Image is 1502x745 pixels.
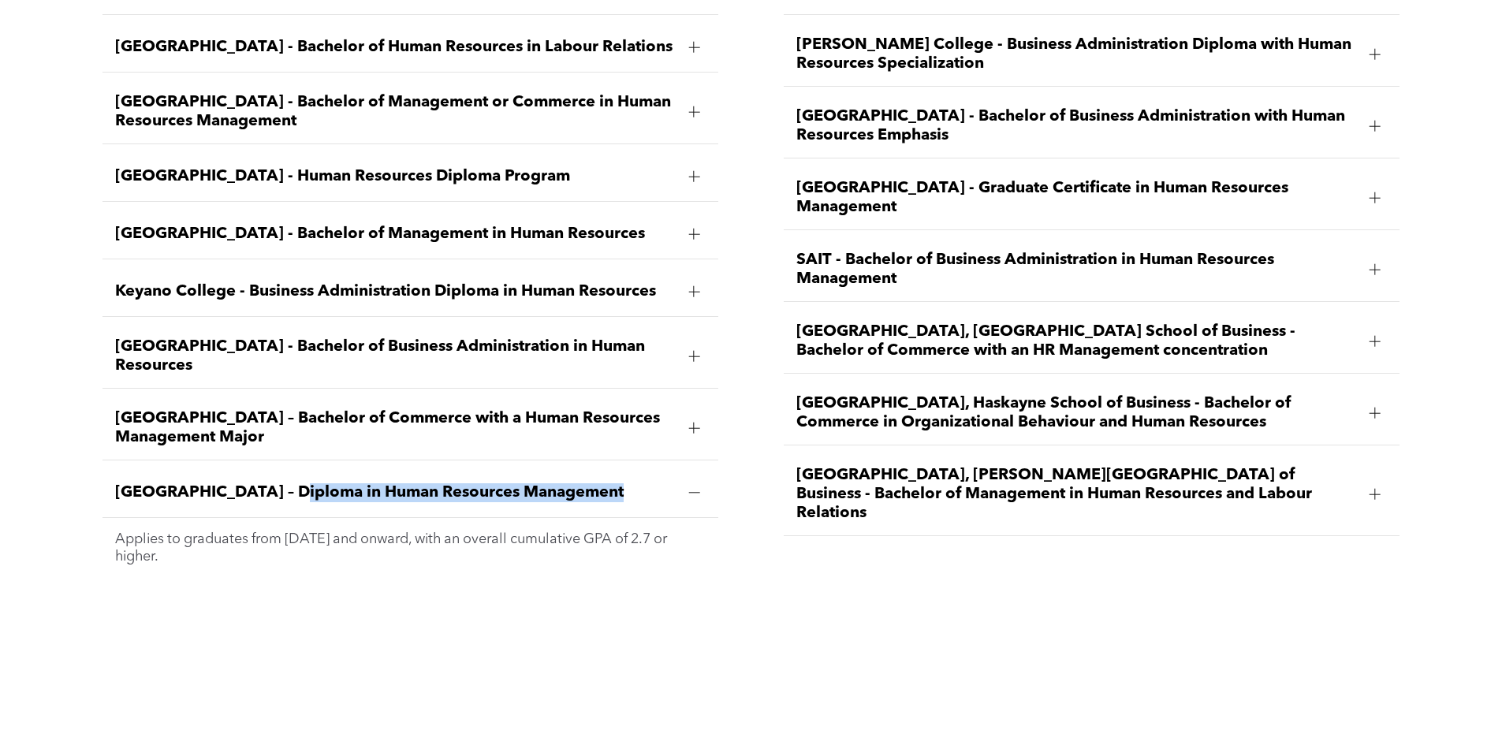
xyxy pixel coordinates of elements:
[115,483,676,502] span: [GEOGRAPHIC_DATA] – Diploma in Human Resources Management
[796,322,1357,360] span: [GEOGRAPHIC_DATA], [GEOGRAPHIC_DATA] School of Business - Bachelor of Commerce with an HR Managem...
[796,35,1357,73] span: [PERSON_NAME] College - Business Administration Diploma with Human Resources Specialization
[796,466,1357,523] span: [GEOGRAPHIC_DATA], [PERSON_NAME][GEOGRAPHIC_DATA] of Business - Bachelor of Management in Human R...
[115,409,676,447] span: [GEOGRAPHIC_DATA] – Bachelor of Commerce with a Human Resources Management Major
[115,531,706,565] p: Applies to graduates from [DATE] and onward, with an overall cumulative GPA of 2.7 or higher.
[115,282,676,301] span: Keyano College - Business Administration Diploma in Human Resources
[115,337,676,375] span: [GEOGRAPHIC_DATA] - Bachelor of Business Administration in Human Resources
[796,394,1357,432] span: [GEOGRAPHIC_DATA], Haskayne School of Business - Bachelor of Commerce in Organizational Behaviour...
[115,38,676,57] span: [GEOGRAPHIC_DATA] - Bachelor of Human Resources in Labour Relations
[796,179,1357,217] span: [GEOGRAPHIC_DATA] - Graduate Certificate in Human Resources Management
[796,107,1357,145] span: [GEOGRAPHIC_DATA] - Bachelor of Business Administration with Human Resources Emphasis
[115,167,676,186] span: [GEOGRAPHIC_DATA] - Human Resources Diploma Program
[796,251,1357,289] span: SAIT - Bachelor of Business Administration in Human Resources Management
[115,93,676,131] span: [GEOGRAPHIC_DATA] - Bachelor of Management or Commerce in Human Resources Management
[115,225,676,244] span: [GEOGRAPHIC_DATA] - Bachelor of Management in Human Resources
